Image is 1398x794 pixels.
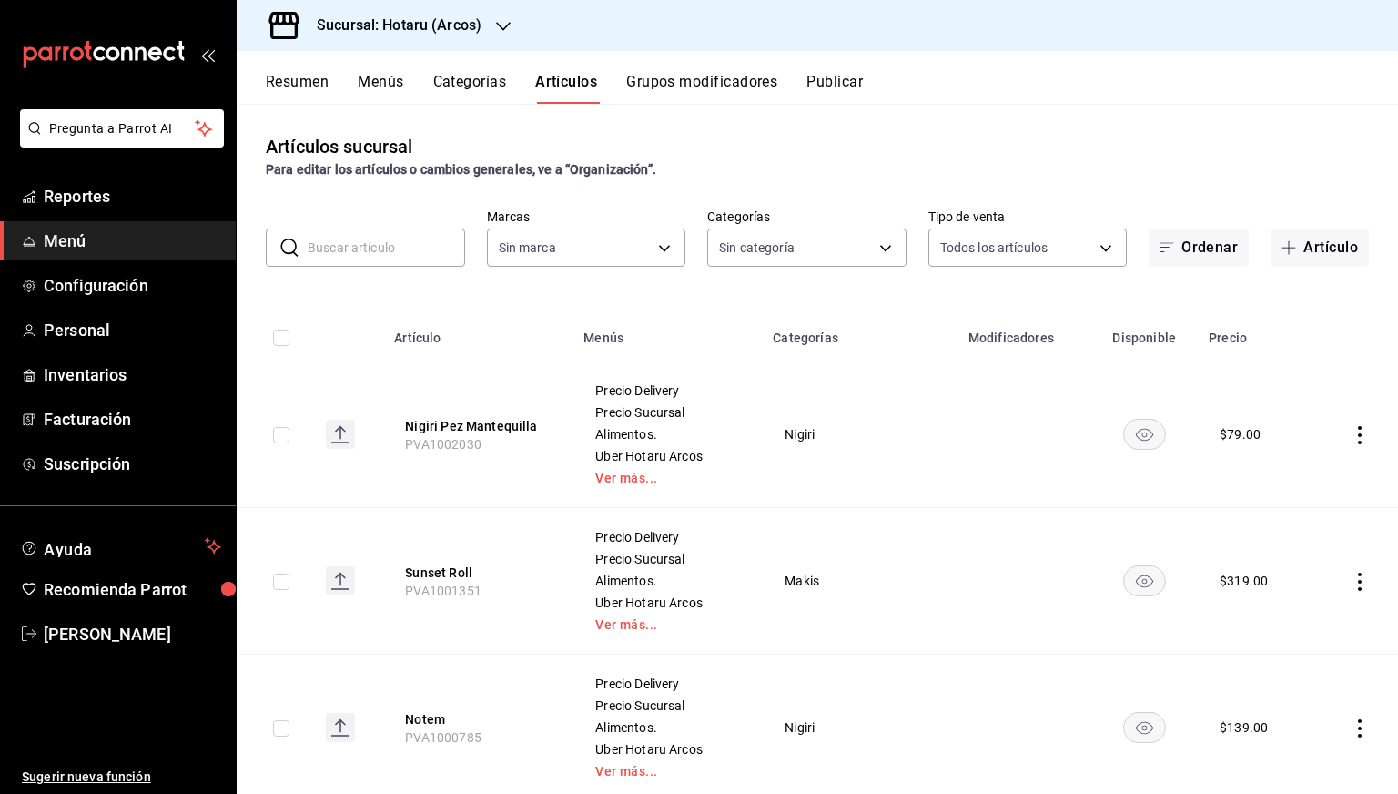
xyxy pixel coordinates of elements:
[433,73,507,104] button: Categorías
[595,575,739,587] span: Alimentos.
[595,450,739,463] span: Uber Hotaru Arcos
[595,472,739,484] a: Ver más...
[785,721,935,734] span: Nigiri
[20,109,224,148] button: Pregunta a Parrot AI
[595,699,739,712] span: Precio Sucursal
[44,577,221,602] span: Recomienda Parrot
[383,303,572,361] th: Artículo
[1123,419,1166,450] button: availability-product
[13,132,224,151] a: Pregunta a Parrot AI
[595,618,739,631] a: Ver más...
[595,384,739,397] span: Precio Delivery
[44,229,221,253] span: Menú
[44,273,221,298] span: Configuración
[595,406,739,419] span: Precio Sucursal
[719,239,795,257] span: Sin categoría
[595,743,739,756] span: Uber Hotaru Arcos
[44,362,221,387] span: Inventarios
[22,768,221,787] span: Sugerir nueva función
[762,303,957,361] th: Categorías
[405,730,481,745] span: PVA1000785
[1351,426,1369,444] button: actions
[44,318,221,342] span: Personal
[266,162,656,177] strong: Para editar los artículos o cambios generales, ve a “Organización”.
[44,184,221,209] span: Reportes
[595,428,739,441] span: Alimentos.
[1220,718,1268,737] div: $ 139.00
[44,452,221,476] span: Suscripción
[405,437,481,452] span: PVA1002030
[44,535,198,557] span: Ayuda
[785,428,935,441] span: Nigiri
[595,553,739,565] span: Precio Sucursal
[302,15,481,36] h3: Sucursal: Hotaru (Arcos)
[308,229,465,266] input: Buscar artículo
[1123,565,1166,596] button: availability-product
[358,73,403,104] button: Menús
[487,210,686,223] label: Marcas
[200,47,215,62] button: open_drawer_menu
[1220,425,1261,443] div: $ 79.00
[49,119,196,138] span: Pregunta a Parrot AI
[940,239,1048,257] span: Todos los artículos
[1198,303,1312,361] th: Precio
[405,710,551,728] button: edit-product-location
[44,622,221,646] span: [PERSON_NAME]
[266,133,412,160] div: Artículos sucursal
[535,73,597,104] button: Artículos
[785,575,935,587] span: Makis
[266,73,1398,104] div: navigation tabs
[595,721,739,734] span: Alimentos.
[1351,573,1369,591] button: actions
[405,417,551,435] button: edit-product-location
[957,303,1090,361] th: Modificadores
[595,531,739,544] span: Precio Delivery
[707,210,907,223] label: Categorías
[1220,572,1268,590] div: $ 319.00
[499,239,556,257] span: Sin marca
[405,584,481,598] span: PVA1001351
[595,765,739,778] a: Ver más...
[1271,229,1369,267] button: Artículo
[626,73,777,104] button: Grupos modificadores
[44,407,221,432] span: Facturación
[1149,229,1249,267] button: Ordenar
[595,596,739,609] span: Uber Hotaru Arcos
[572,303,762,361] th: Menús
[1351,719,1369,738] button: actions
[928,210,1128,223] label: Tipo de venta
[595,677,739,690] span: Precio Delivery
[806,73,863,104] button: Publicar
[266,73,329,104] button: Resumen
[405,564,551,582] button: edit-product-location
[1090,303,1198,361] th: Disponible
[1123,712,1166,743] button: availability-product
